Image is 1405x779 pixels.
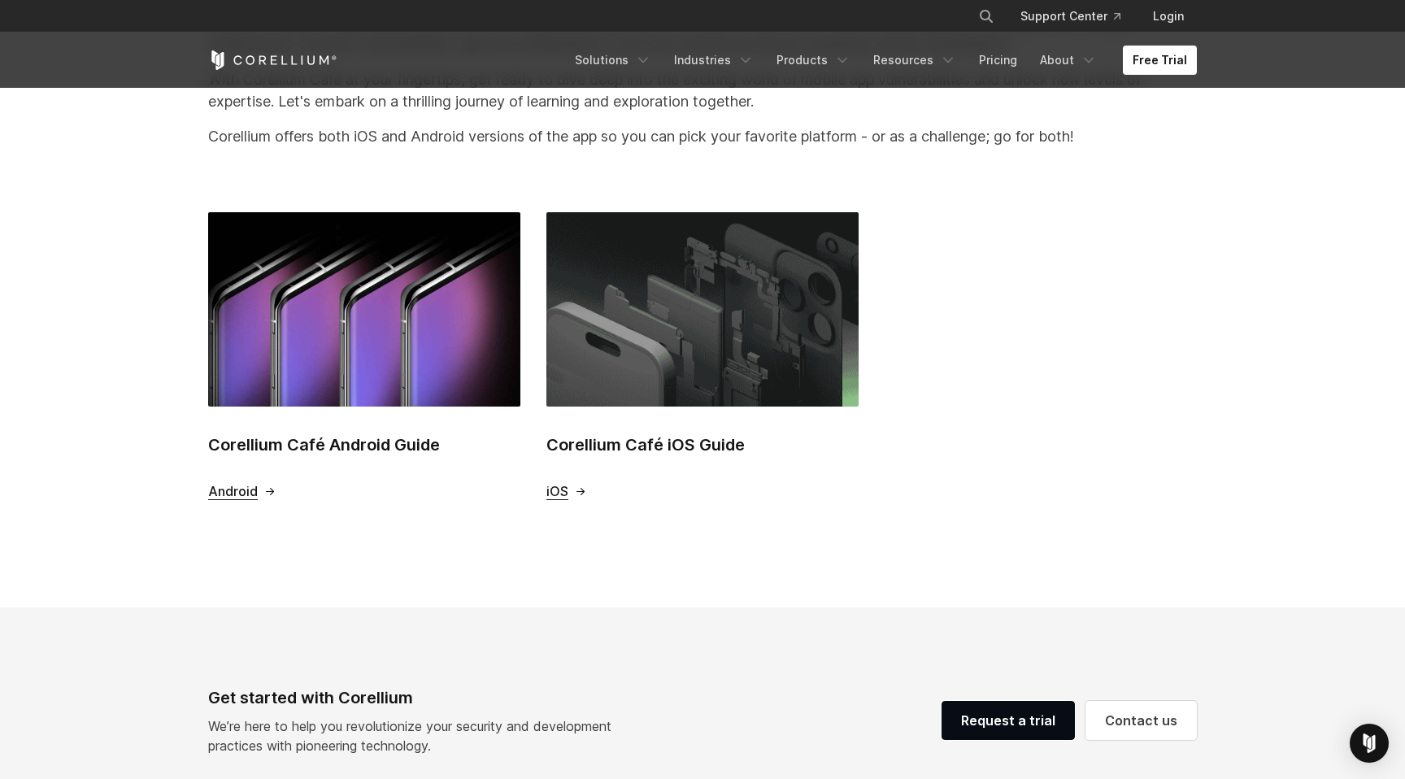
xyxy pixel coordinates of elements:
a: About [1030,46,1107,75]
a: Resources [863,46,966,75]
img: Corellium Café Android Guide [208,212,520,407]
a: Support Center [1007,2,1133,31]
h2: Corellium Café iOS Guide [546,433,859,457]
a: Solutions [565,46,661,75]
img: Corellium Café iOS Guide [546,212,859,407]
p: We’re here to help you revolutionize your security and development practices with pioneering tech... [208,716,624,755]
a: Pricing [969,46,1027,75]
a: Corellium Home [208,50,337,70]
a: Login [1140,2,1197,31]
a: Free Trial [1123,46,1197,75]
div: Navigation Menu [565,46,1197,75]
span: Android [208,483,258,500]
span: iOS [546,483,568,500]
a: Request a trial [942,701,1075,740]
div: Open Intercom Messenger [1350,724,1389,763]
p: Corellium offers both iOS and Android versions of the app so you can pick your favorite platform ... [208,125,1197,147]
a: Corellium Café iOS Guide Corellium Café iOS Guide iOS [546,212,859,500]
a: Contact us [1085,701,1197,740]
a: Industries [664,46,763,75]
div: Navigation Menu [959,2,1197,31]
button: Search [972,2,1001,31]
a: Corellium Café Android Guide Corellium Café Android Guide Android [208,212,520,500]
a: Products [767,46,860,75]
h2: Corellium Café Android Guide [208,433,520,457]
p: With Corellium Café at your fingertips, get ready to dive deep into the exciting world of mobile ... [208,68,1197,112]
div: Get started with Corellium [208,685,624,710]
